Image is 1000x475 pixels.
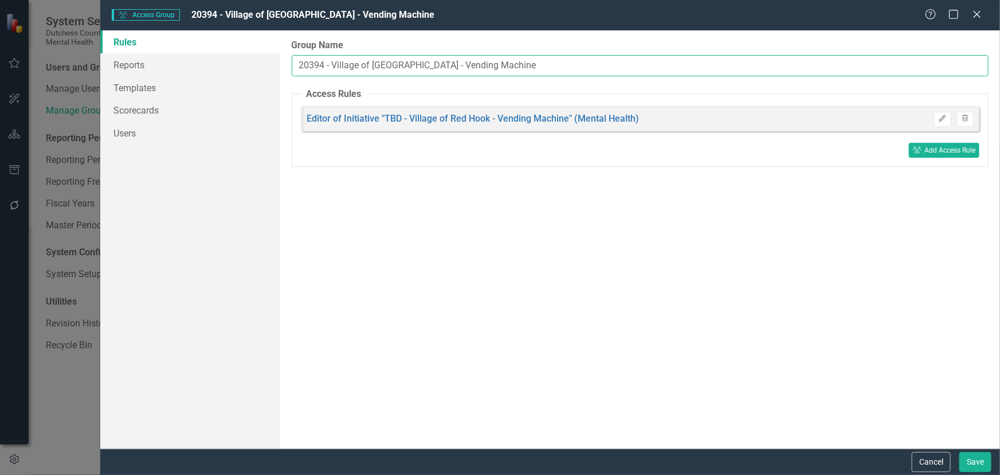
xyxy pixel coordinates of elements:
[959,452,991,472] button: Save
[307,112,640,126] a: Editor of Initiative "TBD - Village of Red Hook - Vending Machine" (Mental Health)
[112,9,180,21] span: Access Group
[100,76,280,99] a: Templates
[100,99,280,122] a: Scorecards
[909,143,979,158] button: Add Access Rule
[912,452,951,472] button: Cancel
[924,146,975,154] div: Add Access Rule
[100,53,280,76] a: Reports
[191,9,434,20] span: 20394 - Village of [GEOGRAPHIC_DATA] - Vending Machine
[100,122,280,145] a: Users
[100,30,280,53] a: Rules
[292,39,989,52] label: Group Name
[301,88,367,101] legend: Access Rules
